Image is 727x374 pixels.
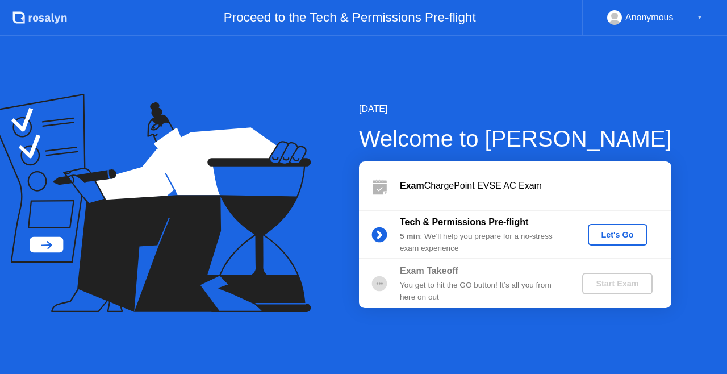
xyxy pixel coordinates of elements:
div: Anonymous [625,10,674,25]
div: Welcome to [PERSON_NAME] [359,122,672,156]
b: Tech & Permissions Pre-flight [400,217,528,227]
b: 5 min [400,232,420,240]
div: ChargePoint EVSE AC Exam [400,179,671,193]
div: ▼ [697,10,703,25]
button: Start Exam [582,273,652,294]
div: [DATE] [359,102,672,116]
button: Let's Go [588,224,647,246]
div: Start Exam [587,279,647,288]
b: Exam Takeoff [400,266,458,276]
div: Let's Go [592,230,643,239]
div: : We’ll help you prepare for a no-stress exam experience [400,231,563,254]
div: You get to hit the GO button! It’s all you from here on out [400,280,563,303]
b: Exam [400,181,424,190]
